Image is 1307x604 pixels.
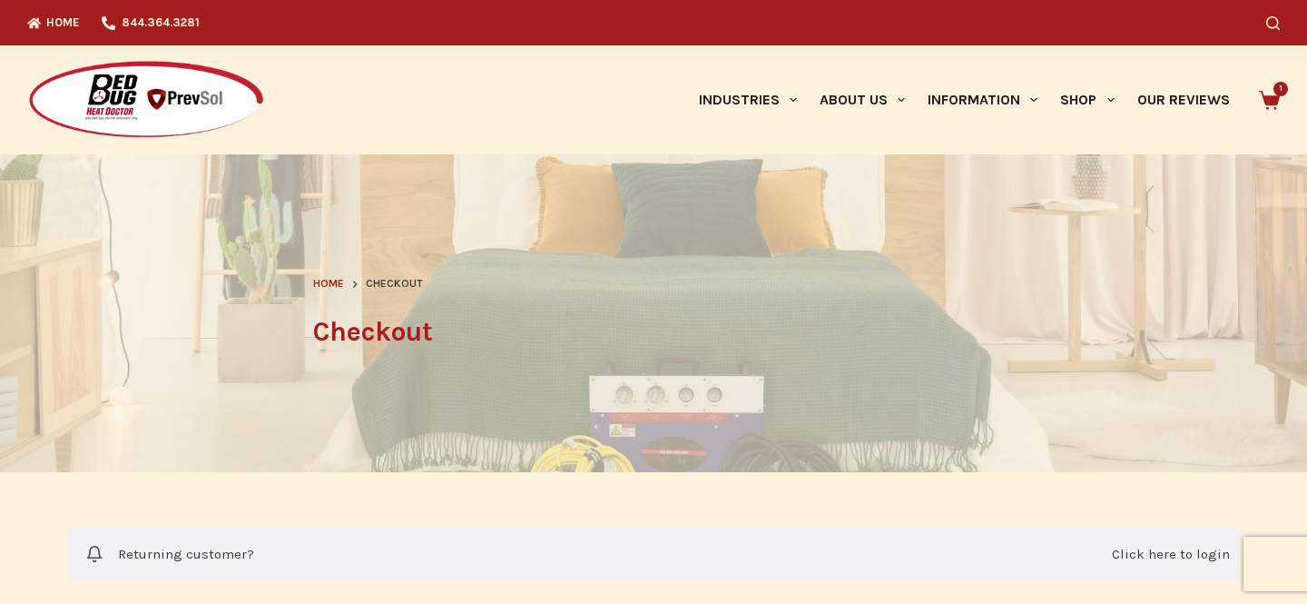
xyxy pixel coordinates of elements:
img: Prevsol/Bed Bug Heat Doctor [27,60,265,141]
h1: Checkout [313,312,994,352]
a: Information [917,45,1049,154]
a: Industries [687,45,808,154]
button: Search [1266,16,1280,30]
nav: Primary [687,45,1241,154]
a: Click here to login [1112,543,1230,566]
a: Our Reviews [1125,45,1241,154]
div: Returning customer? [68,527,1239,581]
a: Shop [1049,45,1125,154]
a: About Us [808,45,916,154]
a: Home [313,275,344,293]
span: 1 [1273,82,1288,96]
span: Checkout [366,275,423,293]
span: Home [313,277,344,290]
